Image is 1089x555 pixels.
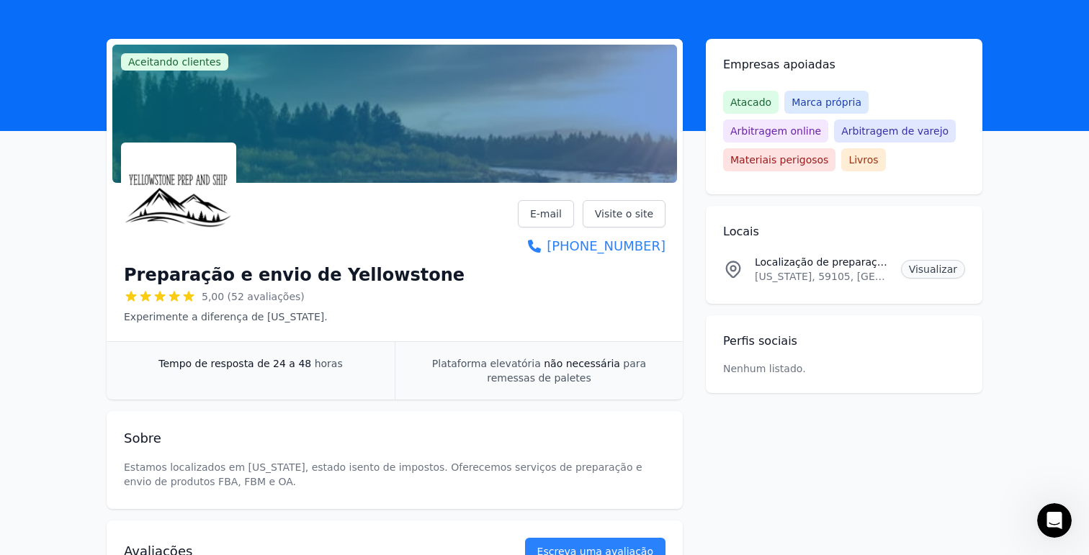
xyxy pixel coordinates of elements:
[124,311,328,322] font: Experimente a diferença de [US_STATE].
[792,96,861,108] font: Marca própria
[755,256,1054,268] font: Localização de preparação e envio de [GEOGRAPHIC_DATA]
[315,358,343,369] font: horas
[583,200,665,227] a: Visite o site
[530,208,562,220] font: E-mail
[518,200,574,227] a: E-mail
[128,56,221,68] font: Aceitando clientes
[723,225,759,238] font: Locais
[124,145,233,255] img: Preparação e envio de Yellowstone
[730,154,828,166] font: Materiais perigosos
[124,461,645,487] font: Estamos localizados em [US_STATE], estado isento de impostos. Oferecemos serviços de preparação e...
[547,238,665,253] font: [PHONE_NUMBER]
[723,58,835,71] font: Empresas apoiadas
[901,260,965,279] a: Visualizar
[595,208,653,220] font: Visite o site
[730,125,821,137] font: Arbitragem online
[841,125,949,137] font: Arbitragem de varejo
[1037,503,1072,538] iframe: Chat ao vivo do Intercom
[432,358,541,369] font: Plataforma elevatória
[202,291,305,302] font: 5,00 (52 avaliações)
[518,236,665,256] a: [PHONE_NUMBER]
[124,265,465,285] font: Preparação e envio de Yellowstone
[124,430,161,446] font: Sobre
[730,96,771,108] font: Atacado
[723,334,797,348] font: Perfis sociais
[848,154,878,166] font: Livros
[723,363,806,374] font: Nenhum listado.
[544,358,620,369] font: não necessária
[158,358,311,369] font: Tempo de resposta de 24 a 48
[755,271,963,282] font: [US_STATE], 59105, [GEOGRAPHIC_DATA]
[909,263,957,275] font: Visualizar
